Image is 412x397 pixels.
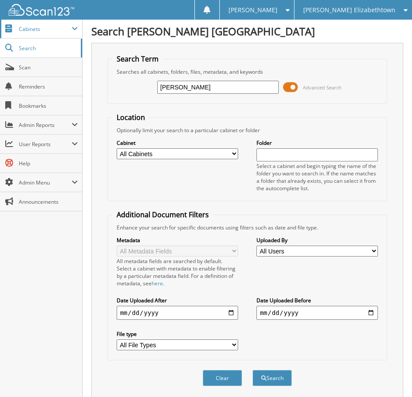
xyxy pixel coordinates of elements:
span: Scan [19,64,78,71]
span: Search [19,44,76,52]
span: [PERSON_NAME] [229,7,277,13]
input: start [117,306,238,320]
label: Metadata [117,236,238,244]
span: [PERSON_NAME] Elizabethtown [303,7,395,13]
div: Select a cabinet and begin typing the name of the folder you want to search in. If the name match... [256,162,378,192]
span: Bookmarks [19,102,78,110]
div: Searches all cabinets, folders, files, metadata, and keywords [112,68,383,75]
span: Advanced Search [303,84,342,91]
label: Cabinet [117,139,238,147]
label: Date Uploaded Before [256,297,378,304]
input: end [256,306,378,320]
legend: Location [112,113,149,122]
legend: Search Term [112,54,163,64]
h1: Search [PERSON_NAME] [GEOGRAPHIC_DATA] [91,24,403,38]
legend: Additional Document Filters [112,210,213,219]
label: File type [117,330,238,338]
span: Reminders [19,83,78,90]
a: here [152,280,163,287]
span: Admin Menu [19,179,72,186]
button: Clear [203,370,242,386]
div: Enhance your search for specific documents using filters such as date and file type. [112,224,383,231]
img: scan123-logo-white.svg [9,4,74,16]
div: All metadata fields are searched by default. Select a cabinet with metadata to enable filtering b... [117,257,238,287]
label: Date Uploaded After [117,297,238,304]
div: Optionally limit your search to a particular cabinet or folder [112,127,383,134]
label: Folder [256,139,378,147]
span: Admin Reports [19,121,72,129]
iframe: Chat Widget [368,355,412,397]
span: Help [19,160,78,167]
span: Cabinets [19,25,72,33]
label: Uploaded By [256,236,378,244]
button: Search [253,370,292,386]
span: User Reports [19,140,72,148]
span: Announcements [19,198,78,205]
